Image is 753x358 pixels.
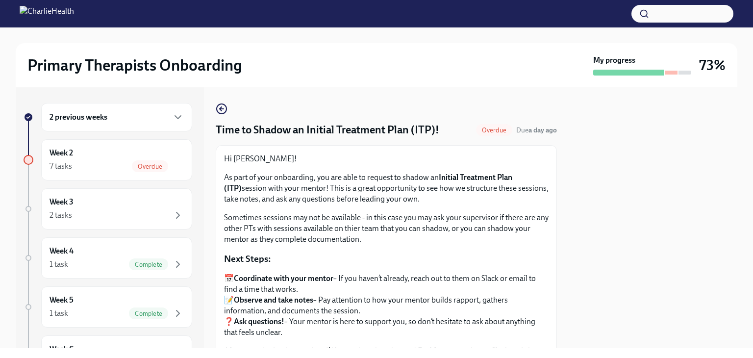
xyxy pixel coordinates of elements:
h6: Week 6 [50,344,74,355]
h6: Week 3 [50,197,74,207]
span: Complete [129,310,168,317]
h4: Time to Shadow an Initial Treatment Plan (ITP)! [216,123,439,137]
h2: Primary Therapists Onboarding [27,55,242,75]
h6: Week 4 [50,246,74,256]
strong: Observe and take notes [234,295,313,305]
a: Week 32 tasks [24,188,192,230]
h6: Week 2 [50,148,73,158]
div: 2 previous weeks [41,103,192,131]
strong: My progress [593,55,635,66]
div: 2 tasks [50,210,72,221]
a: Week 51 taskComplete [24,286,192,328]
img: CharlieHealth [20,6,74,22]
div: 1 task [50,259,68,270]
strong: Coordinate with your mentor [234,274,333,283]
h6: 2 previous weeks [50,112,107,123]
p: As part of your onboarding, you are able to request to shadow an session with your mentor! This i... [224,172,549,205]
span: Complete [129,261,168,268]
div: 1 task [50,308,68,319]
p: Hi [PERSON_NAME]! [224,153,549,164]
p: Next Steps: [224,253,549,265]
a: Week 41 taskComplete [24,237,192,279]
a: Week 27 tasksOverdue [24,139,192,180]
span: Overdue [132,163,168,170]
div: 7 tasks [50,161,72,172]
span: August 24th, 2025 08:00 [516,126,557,135]
span: Due [516,126,557,134]
h3: 73% [699,56,726,74]
h6: Week 5 [50,295,74,306]
p: Sometimes sessions may not be available - in this case you may ask your supervisor if there are a... [224,212,549,245]
p: 📅 – If you haven’t already, reach out to them on Slack or email to find a time that works. 📝 – Pa... [224,273,549,338]
strong: Ask questions! [234,317,284,326]
span: Overdue [476,127,512,134]
strong: a day ago [528,126,557,134]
